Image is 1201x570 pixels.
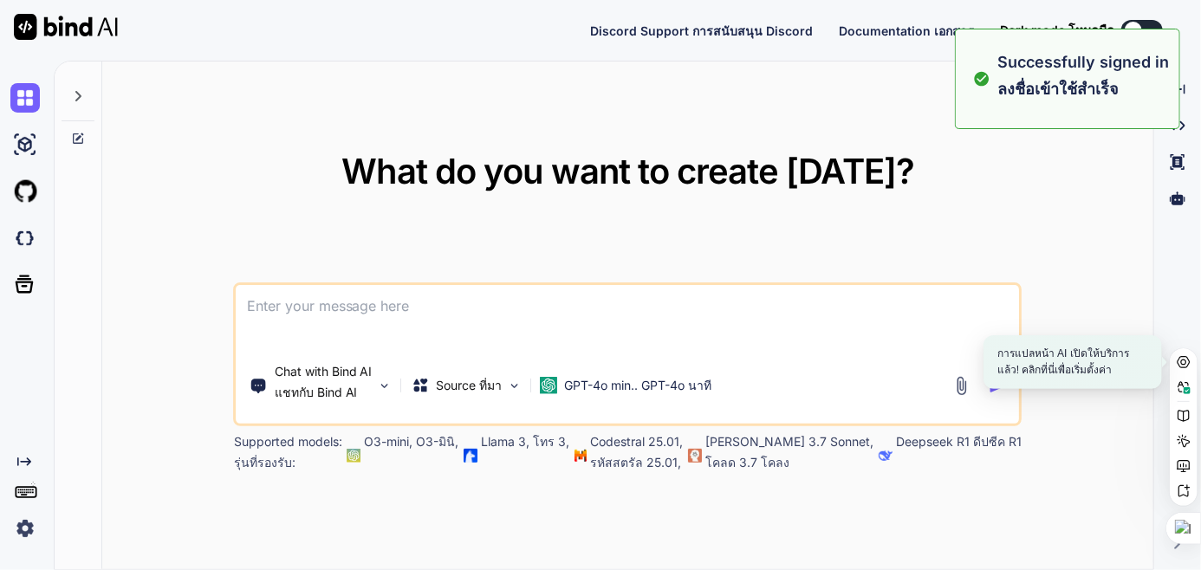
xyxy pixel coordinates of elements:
img: attachment [951,376,971,396]
span: Documentation [839,23,974,38]
img: githubLight [10,177,40,206]
img: Mistral-AI [575,450,588,462]
sider-trans-text: GPT-4o นาที [642,378,712,392]
sider-trans-text: โหมดมืด [1068,23,1114,37]
img: Bind AI [14,14,118,40]
p: [PERSON_NAME] 3.7 Sonnet, [706,433,874,478]
sider-trans-text: โทร 3, [534,434,570,449]
img: claude [880,449,893,463]
sider-trans-text: O3-มินิ, [417,434,459,449]
sider-trans-text: การสนับสนุน Discord [692,23,813,38]
p: Supported models: [234,433,342,478]
p: O3-mini, [365,433,459,478]
img: Pick Models [508,379,523,393]
p: Chat with Bind AI [275,363,373,408]
button: Discord Supportการสนับสนุน Discord [590,22,813,40]
button: Documentationเอกสาร [839,22,974,40]
img: alert [973,50,990,107]
sider-trans-text: รหัสสตรัล 25.01, [591,455,682,470]
sider-trans-text: ที่มา [480,378,503,392]
p: Deepseek R1 [897,433,1022,478]
span: What do you want to create [DATE]? [325,150,931,227]
img: ai-studio [10,130,40,159]
p: GPT-4o min.. [565,377,712,394]
img: GPT-4 [347,449,361,463]
sider-trans-text: ลงชื่อเข้าใช้สําเร็จ [997,80,1119,98]
p: Successfully signed in [997,50,1169,107]
sider-trans-text: โคลด 3.7 โคลง [706,455,790,470]
img: darkCloudIdeIcon [10,223,40,253]
p: Llama 3, [482,433,570,478]
img: settings [10,514,40,543]
img: chat [10,83,40,113]
span: Discord Support [590,23,813,38]
img: Pick Tools [378,379,393,393]
sider-trans-text: [PERSON_NAME]คุณต้องการสร้างอะไร? [325,188,931,230]
sider-trans-text: ดีปซีค R1 [974,434,1022,449]
img: claude [689,449,703,463]
sider-trans-text: เอกสาร [934,23,974,38]
img: GPT-4o mini [541,377,558,394]
p: Codestral 25.01, [591,433,684,478]
sider-trans-text: รุ่นที่รองรับ: [234,455,295,470]
span: Dark mode [1000,22,1114,39]
sider-trans-text: แชทกับ Bind AI [275,385,358,399]
img: Llama2 [464,449,478,463]
p: Source [437,377,503,394]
